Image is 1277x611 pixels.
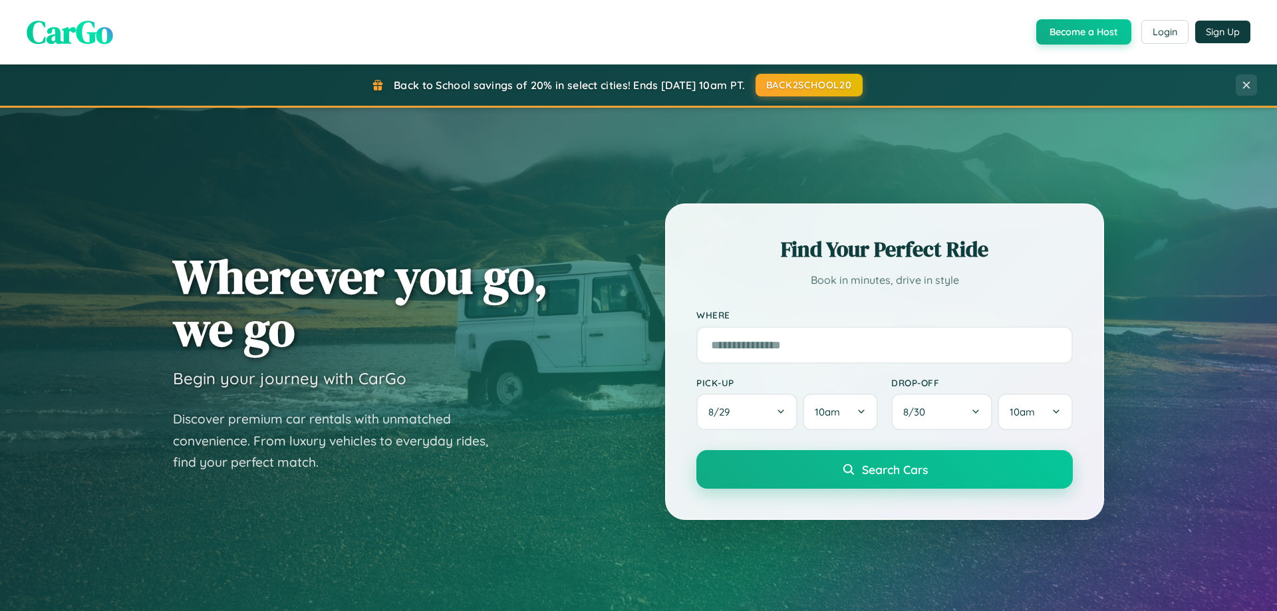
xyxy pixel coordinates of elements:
label: Drop-off [891,377,1073,388]
button: 10am [803,394,878,430]
span: 8 / 29 [708,406,736,418]
label: Pick-up [696,377,878,388]
button: 8/30 [891,394,992,430]
h2: Find Your Perfect Ride [696,235,1073,264]
p: Book in minutes, drive in style [696,271,1073,290]
button: 10am [998,394,1073,430]
span: Search Cars [862,462,928,477]
button: Become a Host [1036,19,1131,45]
button: 8/29 [696,394,797,430]
button: Search Cars [696,450,1073,489]
p: Discover premium car rentals with unmatched convenience. From luxury vehicles to everyday rides, ... [173,408,505,473]
span: Back to School savings of 20% in select cities! Ends [DATE] 10am PT. [394,78,745,92]
span: 10am [1010,406,1035,418]
label: Where [696,310,1073,321]
button: Sign Up [1195,21,1250,43]
span: 8 / 30 [903,406,932,418]
h1: Wherever you go, we go [173,250,548,355]
span: 10am [815,406,840,418]
span: CarGo [27,10,113,54]
button: Login [1141,20,1189,44]
h3: Begin your journey with CarGo [173,368,406,388]
button: BACK2SCHOOL20 [756,74,863,96]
